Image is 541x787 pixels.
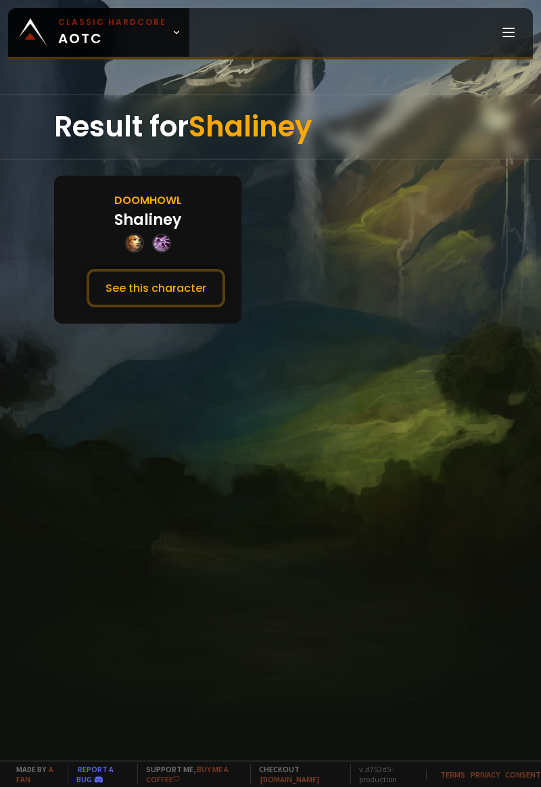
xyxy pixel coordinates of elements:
span: Made by [8,764,60,784]
a: a fan [16,764,53,784]
span: Shaliney [189,107,312,147]
a: [DOMAIN_NAME] [260,774,319,784]
div: Result for [54,95,487,159]
span: AOTC [58,16,166,49]
span: Support me, [137,764,242,784]
a: Terms [440,769,465,780]
button: See this character [87,269,225,307]
a: Report a bug [76,764,114,784]
a: Buy me a coffee [146,764,229,784]
small: Classic Hardcore [58,16,166,28]
span: v. d752d5 - production [350,764,418,784]
a: Privacy [471,769,500,780]
span: Checkout [250,764,342,784]
a: Consent [505,769,541,780]
div: Doomhowl [114,192,182,209]
a: Classic HardcoreAOTC [8,8,189,57]
div: Shaliney [114,209,181,231]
